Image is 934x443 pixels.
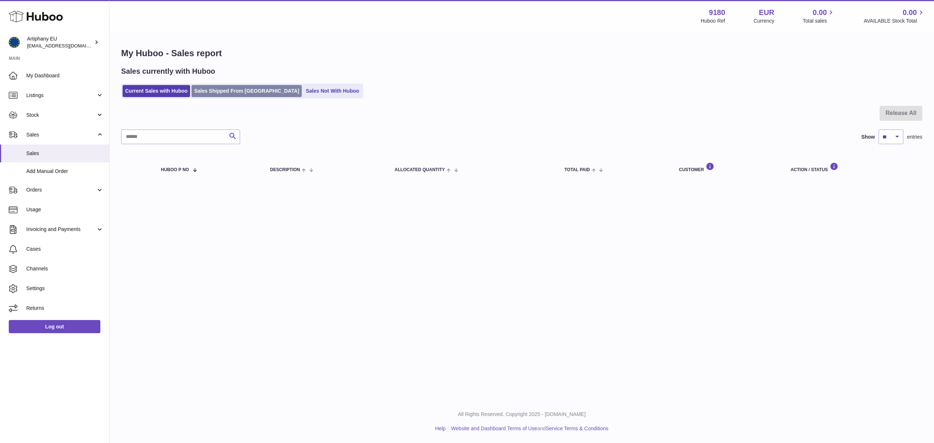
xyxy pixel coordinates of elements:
div: Artiphany EU [27,35,93,49]
span: Cases [26,246,104,253]
span: Invoicing and Payments [26,226,96,233]
div: Action / Status [791,162,915,172]
span: My Dashboard [26,72,104,79]
a: 0.00 AVAILABLE Stock Total [864,8,925,24]
span: Add Manual Order [26,168,104,175]
span: Settings [26,285,104,292]
strong: EUR [759,8,774,18]
span: AVAILABLE Stock Total [864,18,925,24]
span: Total sales [803,18,835,24]
span: Orders [26,186,96,193]
span: ALLOCATED Quantity [395,167,445,172]
a: Service Terms & Conditions [546,425,609,431]
a: Log out [9,320,100,333]
div: Huboo Ref [701,18,725,24]
span: Huboo P no [161,167,189,172]
a: 0.00 Total sales [803,8,835,24]
span: Channels [26,265,104,272]
a: Help [435,425,446,431]
div: Currency [754,18,775,24]
span: Stock [26,112,96,119]
span: Sales [26,131,96,138]
span: Total paid [564,167,590,172]
span: Description [270,167,300,172]
label: Show [861,134,875,140]
span: Returns [26,305,104,312]
p: All Rights Reserved. Copyright 2025 - [DOMAIN_NAME] [115,411,928,418]
a: Sales Not With Huboo [303,85,362,97]
span: Usage [26,206,104,213]
a: Sales Shipped From [GEOGRAPHIC_DATA] [192,85,302,97]
a: Website and Dashboard Terms of Use [451,425,537,431]
a: Current Sales with Huboo [123,85,190,97]
li: and [448,425,608,432]
span: 0.00 [903,8,917,18]
strong: 9180 [709,8,725,18]
div: Customer [679,162,776,172]
span: Sales [26,150,104,157]
h2: Sales currently with Huboo [121,66,215,76]
span: Listings [26,92,96,99]
img: internalAdmin-9180@internal.huboo.com [9,37,20,48]
span: [EMAIL_ADDRESS][DOMAIN_NAME] [27,43,107,49]
h1: My Huboo - Sales report [121,47,922,59]
span: 0.00 [813,8,827,18]
span: entries [907,134,922,140]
